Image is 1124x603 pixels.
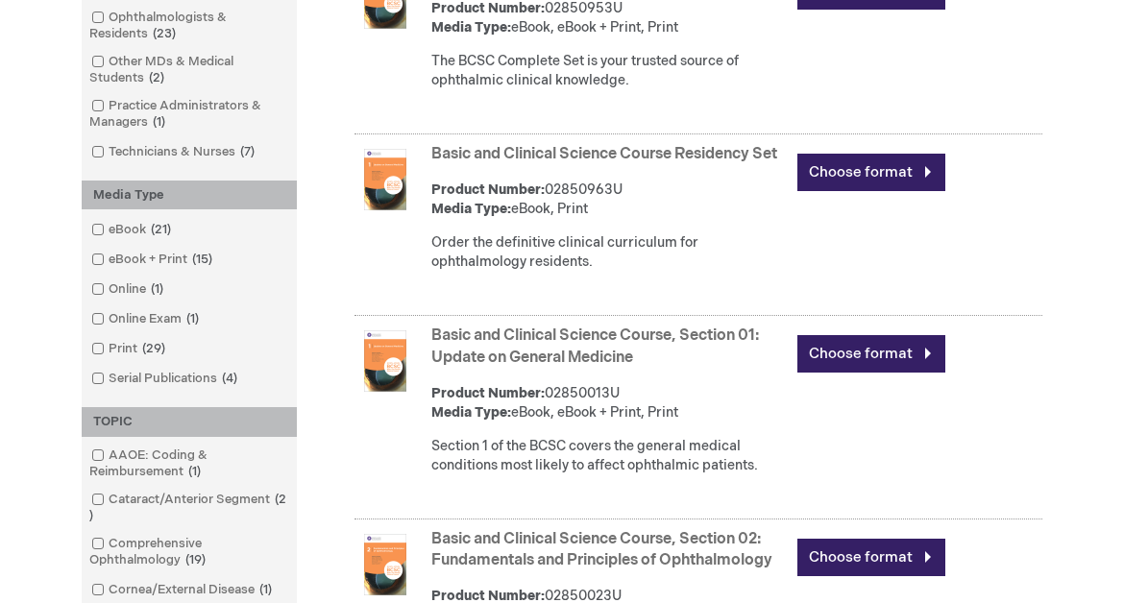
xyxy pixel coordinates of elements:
strong: Product Number: [431,385,545,401]
img: Basic and Clinical Science Course, Section 02: Fundamentals and Principles of Ophthalmology [354,534,416,595]
div: Media Type [82,181,297,210]
a: Online1 [86,280,171,299]
div: Section 1 of the BCSC covers the general medical conditions most likely to affect ophthalmic pati... [431,437,788,475]
strong: Product Number: [431,181,545,198]
a: Print29 [86,340,173,358]
a: Serial Publications4 [86,370,245,388]
a: Ophthalmologists & Residents23 [86,9,292,43]
a: Technicians & Nurses7 [86,143,262,161]
a: Comprehensive Ophthalmology19 [86,535,292,569]
a: Basic and Clinical Science Course Residency Set [431,145,777,163]
a: Choose format [797,335,945,373]
a: Online Exam1 [86,310,207,328]
span: 7 [235,144,259,159]
a: Other MDs & Medical Students2 [86,53,292,87]
a: Basic and Clinical Science Course, Section 02: Fundamentals and Principles of Ophthalmology [431,530,772,570]
span: 1 [183,464,206,479]
span: 19 [181,552,210,567]
span: 15 [187,252,217,267]
span: 29 [137,341,170,356]
span: 2 [144,70,169,85]
img: Basic and Clinical Science Course Residency Set [354,149,416,210]
span: 23 [148,26,181,41]
strong: Media Type: [431,201,511,217]
a: Practice Administrators & Managers1 [86,97,292,132]
div: The BCSC Complete Set is your trusted source of ophthalmic clinical knowledge. [431,52,788,90]
div: TOPIC [82,407,297,437]
span: 1 [255,582,277,597]
a: Cataract/Anterior Segment2 [86,491,292,525]
a: Basic and Clinical Science Course, Section 01: Update on General Medicine [431,326,759,367]
span: 4 [217,371,242,386]
div: 02850963U eBook, Print [431,181,788,219]
a: Choose format [797,154,945,191]
span: 2 [89,492,286,523]
span: 1 [148,114,170,130]
img: Basic and Clinical Science Course, Section 01: Update on General Medicine [354,330,416,392]
span: 1 [146,281,168,297]
a: Cornea/External Disease1 [86,581,280,599]
div: Order the definitive clinical curriculum for ophthalmology residents. [431,233,788,272]
a: AAOE: Coding & Reimbursement1 [86,446,292,481]
span: 1 [182,311,204,326]
a: eBook + Print15 [86,251,220,269]
div: 02850013U eBook, eBook + Print, Print [431,384,788,422]
a: Choose format [797,539,945,576]
strong: Media Type: [431,19,511,36]
a: eBook21 [86,221,179,239]
span: 21 [146,222,176,237]
strong: Media Type: [431,404,511,421]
